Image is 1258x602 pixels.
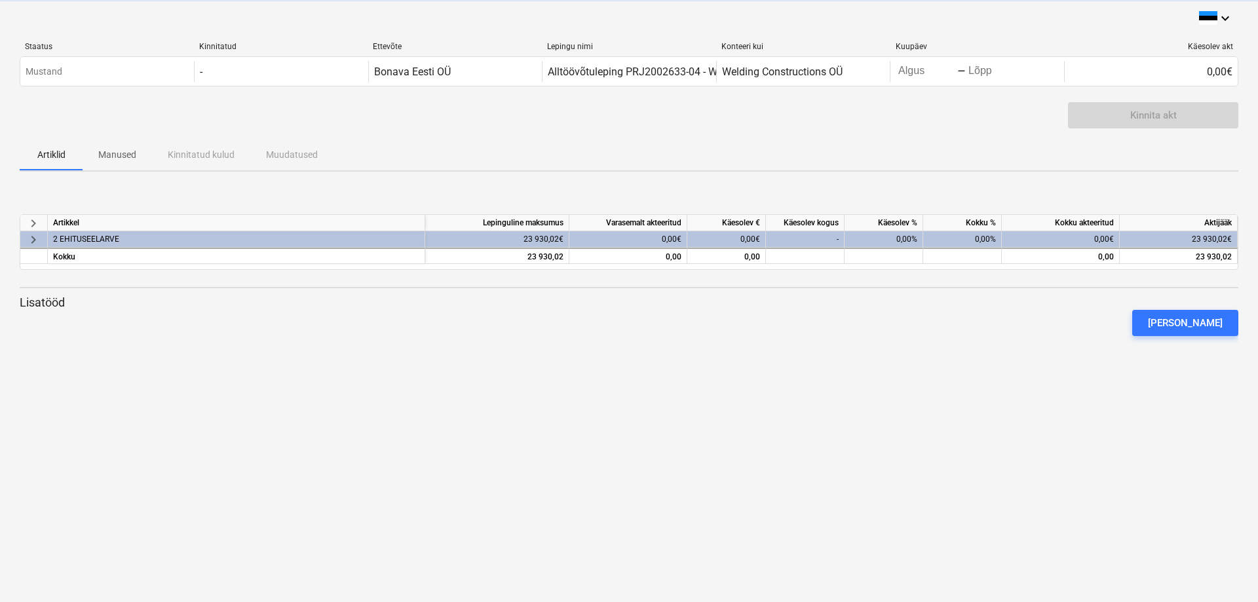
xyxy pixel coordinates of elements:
span: keyboard_arrow_right [26,215,41,231]
div: 0,00 [1002,248,1120,264]
div: Käesolev % [845,215,923,231]
div: 23 930,02€ [1120,231,1238,248]
div: 23 930,02€ [425,231,569,248]
div: 0,00 [575,249,681,265]
div: [PERSON_NAME] [1148,314,1223,331]
div: Kokku akteeritud [1002,215,1120,231]
div: 0,00€ [1002,231,1120,248]
i: keyboard_arrow_down [1217,10,1233,26]
button: [PERSON_NAME] [1132,310,1238,336]
div: Alltöövõtuleping PRJ2002633-04 - Welding Construction OÜ - terastooted [548,66,884,78]
div: Ettevõte [373,42,537,51]
p: Artiklid [35,148,67,162]
div: Bonava Eesti OÜ [374,66,451,78]
div: Aktijääk [1120,215,1238,231]
input: Lõpp [966,62,1027,81]
div: Käesolev akt [1069,42,1233,51]
div: 23 930,02 [1125,249,1232,265]
div: 0,00% [845,231,923,248]
span: keyboard_arrow_right [26,231,41,247]
div: Käesolev € [687,215,766,231]
div: 0,00€ [687,231,766,248]
div: Konteeri kui [721,42,885,51]
div: 0,00€ [1064,61,1238,82]
div: Lepingu nimi [547,42,711,51]
p: Manused [98,148,136,162]
div: Kokku [48,248,425,264]
p: Mustand [26,65,62,79]
div: 0,00 [687,248,766,264]
input: Algus [896,62,957,81]
div: Staatus [25,42,189,51]
div: Welding Constructions OÜ [722,66,843,78]
div: Kinnitatud [199,42,363,51]
div: Kuupäev [896,42,1059,51]
div: Lepinguline maksumus [425,215,569,231]
div: 23 930,02 [430,249,563,265]
div: Kokku % [923,215,1002,231]
div: - [200,66,202,78]
div: - [766,231,845,248]
div: 0,00€ [569,231,687,248]
div: - [957,67,966,75]
div: Artikkel [48,215,425,231]
div: 2 EHITUSEELARVE [53,231,419,248]
div: 0,00% [923,231,1002,248]
div: Käesolev kogus [766,215,845,231]
p: Lisatööd [20,295,1238,310]
div: Varasemalt akteeritud [569,215,687,231]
